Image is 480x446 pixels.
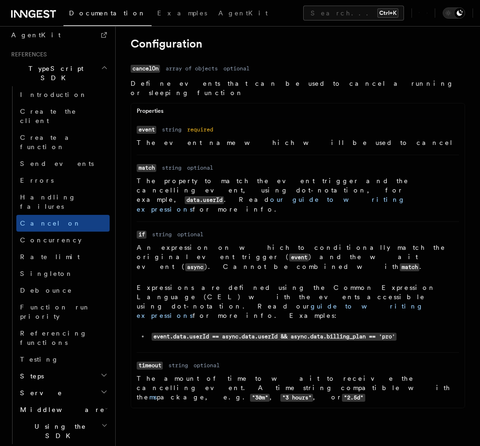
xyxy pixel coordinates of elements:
[16,371,44,381] span: Steps
[137,283,459,320] p: Expressions are defined using the Common Expression Language (CEL) with the events accessible usi...
[213,3,273,25] a: AgentKit
[137,176,459,214] p: The property to match the event trigger and the cancelling event, using dot-notation, for example...
[20,193,76,210] span: Handling failures
[16,232,110,248] a: Concurrency
[16,299,110,325] a: Function run priority
[187,164,213,172] dd: optional
[20,160,94,167] span: Send events
[137,138,459,147] p: The event name which will be used to cancel
[20,91,87,98] span: Introduction
[16,418,110,444] button: Using the SDK
[20,220,81,227] span: Cancel on
[137,196,405,213] a: our guide to writing expressions
[7,64,101,82] span: TypeScript SDK
[131,107,465,119] div: Properties
[20,356,59,363] span: Testing
[20,253,80,261] span: Rate limit
[137,126,156,134] code: event
[177,231,203,238] dd: optional
[342,394,365,402] code: "2.5d"
[20,303,90,320] span: Function run priority
[69,9,146,17] span: Documentation
[131,79,465,97] p: Define events that can be used to cancel a running or sleeping function
[218,9,268,17] span: AgentKit
[280,394,313,402] code: "3 hours"
[250,394,270,402] code: "30m"
[168,362,188,369] dd: string
[16,422,101,440] span: Using the SDK
[131,65,160,73] code: cancelOn
[152,333,397,341] code: event.data.userId == async.data.userId && async.data.billing_plan == 'pro'
[137,374,459,402] p: The amount of time to wait to receive the cancelling event. A time string compatible with the pac...
[16,265,110,282] a: Singleton
[16,351,110,368] a: Testing
[16,103,110,129] a: Create the client
[194,362,220,369] dd: optional
[16,325,110,351] a: Referencing functions
[16,189,110,215] a: Handling failures
[185,263,205,271] code: async
[20,329,87,346] span: Referencing functions
[7,51,47,58] span: References
[400,263,419,271] code: match
[137,362,163,370] code: timeout
[157,9,207,17] span: Examples
[16,405,105,414] span: Middleware
[20,177,54,184] span: Errors
[185,196,224,204] code: data.userId
[131,37,202,50] a: Configuration
[16,129,110,155] a: Create a function
[187,126,213,133] dd: required
[223,65,250,72] dd: optional
[20,134,76,151] span: Create a function
[16,215,110,232] a: Cancel on
[289,254,309,261] code: event
[16,388,63,398] span: Serve
[7,27,110,43] a: AgentKit
[63,3,152,26] a: Documentation
[166,65,218,72] dd: array of objects
[152,231,172,238] dd: string
[303,6,404,21] button: Search...Ctrl+K
[16,368,110,384] button: Steps
[7,86,110,444] div: TypeScript SDK
[137,164,156,172] code: match
[11,31,61,39] span: AgentKit
[20,236,82,244] span: Concurrency
[7,60,110,86] button: TypeScript SDK
[16,172,110,189] a: Errors
[20,270,73,277] span: Singleton
[443,7,465,19] button: Toggle dark mode
[16,248,110,265] a: Rate limit
[162,164,181,172] dd: string
[16,401,110,418] button: Middleware
[137,231,146,239] code: if
[152,3,213,25] a: Examples
[16,86,110,103] a: Introduction
[162,126,181,133] dd: string
[16,282,110,299] a: Debounce
[20,108,77,124] span: Create the client
[149,393,157,401] a: ms
[377,8,398,18] kbd: Ctrl+K
[16,384,110,401] button: Serve
[137,243,459,272] p: An expression on which to conditionally match the original event trigger ( ) and the wait event (...
[20,287,72,294] span: Debounce
[16,155,110,172] a: Send events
